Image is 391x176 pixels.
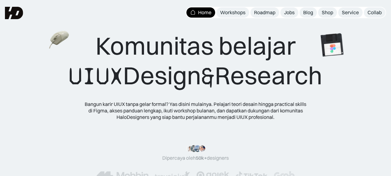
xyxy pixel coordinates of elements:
[84,101,307,120] div: Bangun karir UIUX tanpa gelar formal? Yas disini mulainya. Pelajari teori desain hingga practical...
[198,9,211,16] div: Home
[201,61,215,91] span: &
[186,7,215,18] a: Home
[318,7,337,18] a: Shop
[300,7,317,18] a: Blog
[338,7,363,18] a: Service
[303,9,313,16] div: Blog
[280,7,298,18] a: Jobs
[364,7,385,18] a: Collab
[69,31,322,91] div: Komunitas belajar Design Research
[220,9,245,16] div: Workshops
[216,7,249,18] a: Workshops
[254,9,275,16] div: Roadmap
[342,9,359,16] div: Service
[250,7,279,18] a: Roadmap
[162,155,229,161] div: Dipercaya oleh designers
[322,9,333,16] div: Shop
[196,155,207,161] span: 50k+
[284,9,295,16] div: Jobs
[69,61,123,91] span: UIUX
[368,9,382,16] div: Collab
